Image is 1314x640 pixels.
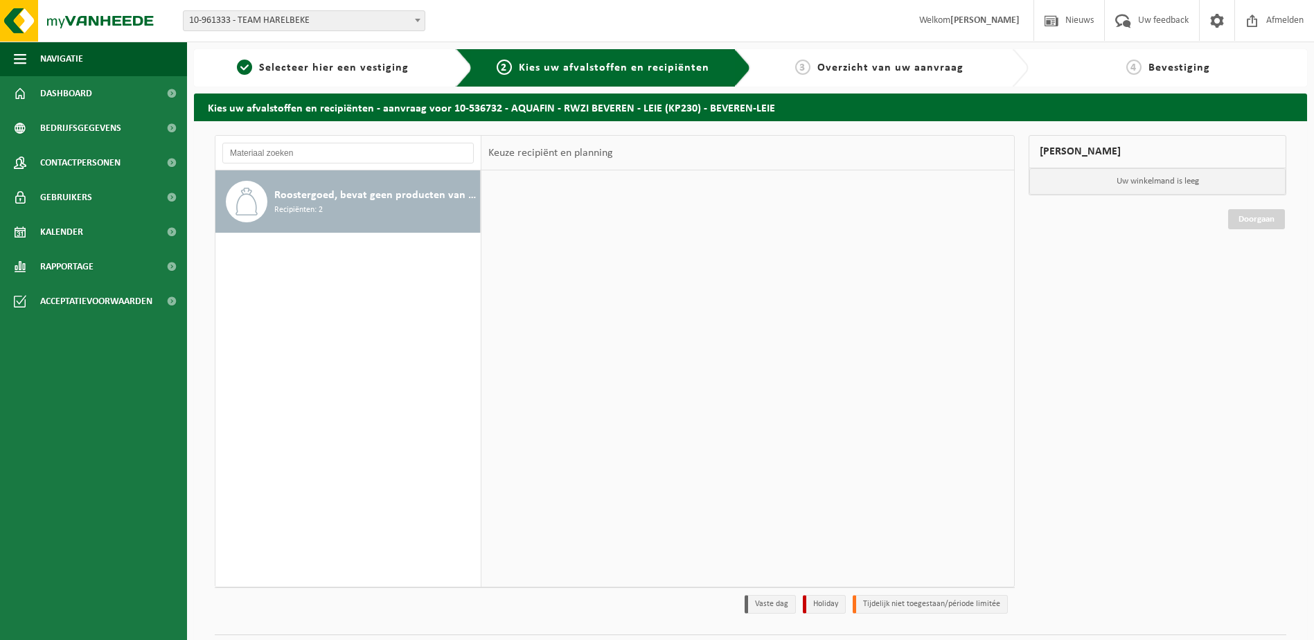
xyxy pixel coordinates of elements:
[853,595,1008,614] li: Tijdelijk niet toegestaan/période limitée
[481,136,620,170] div: Keuze recipiënt en planning
[40,215,83,249] span: Kalender
[222,143,474,163] input: Materiaal zoeken
[803,595,846,614] li: Holiday
[237,60,252,75] span: 1
[1228,209,1285,229] a: Doorgaan
[201,60,445,76] a: 1Selecteer hier een vestiging
[1126,60,1142,75] span: 4
[259,62,409,73] span: Selecteer hier een vestiging
[1029,168,1286,195] p: Uw winkelmand is leeg
[274,204,323,217] span: Recipiënten: 2
[519,62,709,73] span: Kies uw afvalstoffen en recipiënten
[40,145,121,180] span: Contactpersonen
[795,60,810,75] span: 3
[184,11,425,30] span: 10-961333 - TEAM HARELBEKE
[40,284,152,319] span: Acceptatievoorwaarden
[950,15,1020,26] strong: [PERSON_NAME]
[40,180,92,215] span: Gebruikers
[817,62,964,73] span: Overzicht van uw aanvraag
[194,94,1307,121] h2: Kies uw afvalstoffen en recipiënten - aanvraag voor 10-536732 - AQUAFIN - RWZI BEVEREN - LEIE (KP...
[40,76,92,111] span: Dashboard
[215,170,481,233] button: Roostergoed, bevat geen producten van dierlijke oorsprong Recipiënten: 2
[1148,62,1210,73] span: Bevestiging
[40,111,121,145] span: Bedrijfsgegevens
[1029,135,1286,168] div: [PERSON_NAME]
[274,187,477,204] span: Roostergoed, bevat geen producten van dierlijke oorsprong
[40,249,94,284] span: Rapportage
[497,60,512,75] span: 2
[745,595,796,614] li: Vaste dag
[183,10,425,31] span: 10-961333 - TEAM HARELBEKE
[40,42,83,76] span: Navigatie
